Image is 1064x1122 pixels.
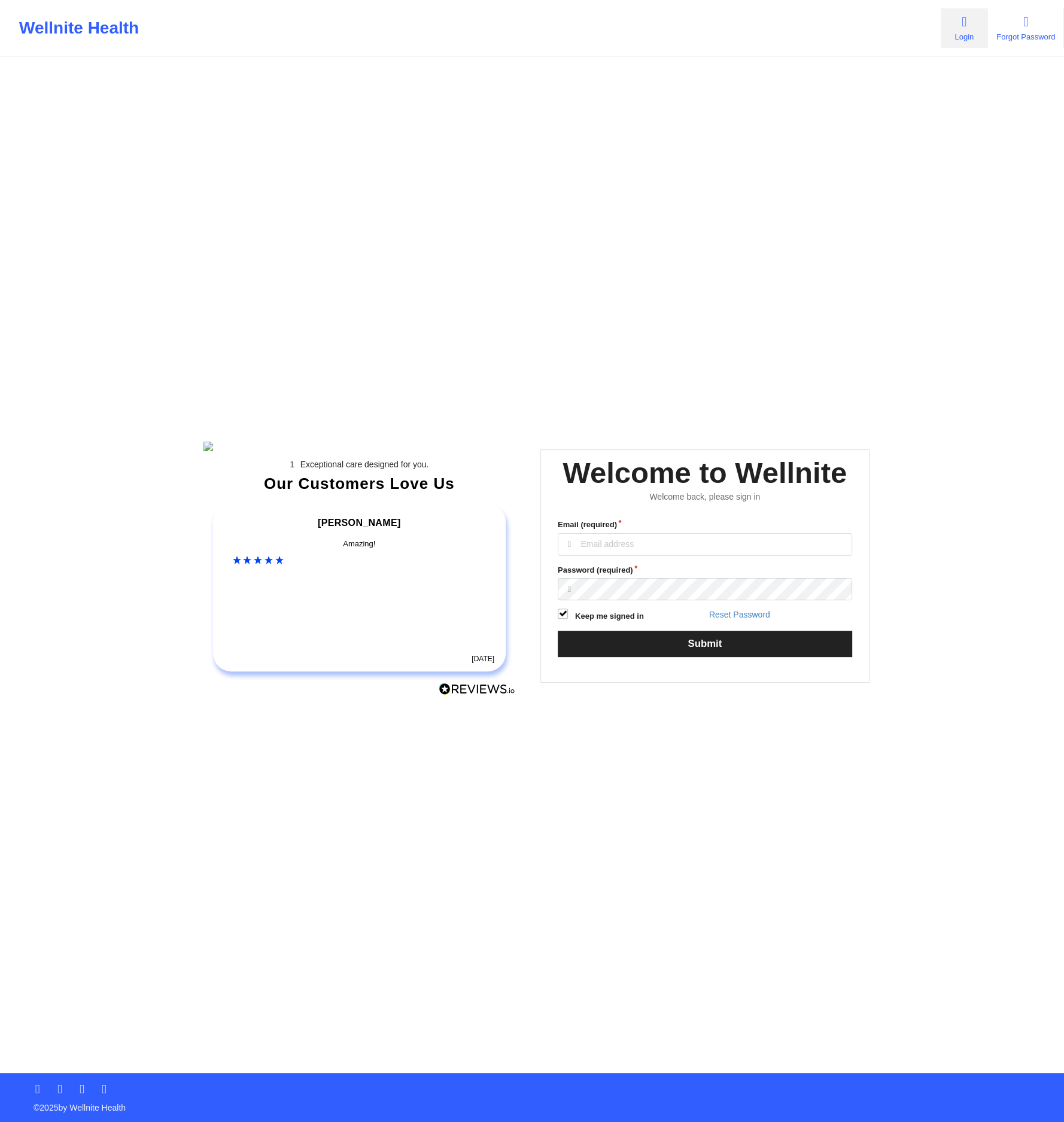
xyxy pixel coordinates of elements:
[203,442,516,451] img: wellnite-auth-hero_200.c722682e.png
[558,533,852,556] input: Email address
[439,683,515,698] a: Reviews.io Logo
[558,631,852,656] button: Submit
[709,610,770,619] a: Reset Password
[472,655,494,663] time: [DATE]
[233,538,487,550] div: Amazing!
[439,683,515,695] img: Reviews.io Logo
[318,518,400,528] span: [PERSON_NAME]
[203,478,516,489] div: Our Customers Love Us
[563,454,847,492] div: Welcome to Wellnite
[575,610,644,622] label: Keep me signed in
[558,564,852,576] label: Password (required)
[549,492,861,502] div: Welcome back, please sign in
[941,8,987,48] a: Login
[987,8,1064,48] a: Forgot Password
[25,1093,1039,1114] p: © 2025 by Wellnite Health
[214,460,515,469] li: Exceptional care designed for you.
[558,519,852,531] label: Email (required)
